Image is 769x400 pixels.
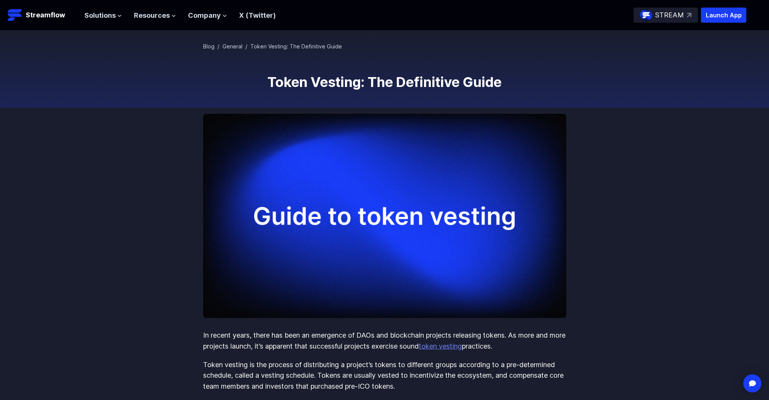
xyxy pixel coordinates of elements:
[222,43,242,50] a: General
[239,11,276,19] a: X (Twitter)
[84,10,122,21] button: Solutions
[701,8,746,23] button: Launch App
[188,10,227,21] button: Company
[217,43,219,50] span: /
[687,13,691,17] img: top-right-arrow.svg
[8,8,23,23] img: Streamflow Logo
[203,43,214,50] a: Blog
[203,360,566,392] p: Token vesting is the process of distributing a project’s tokens to different groups according to ...
[655,10,684,21] p: STREAM
[134,10,170,21] span: Resources
[419,342,462,350] a: token vesting
[203,330,566,352] p: In recent years, there has been an emergence of DAOs and blockchain projects releasing tokens. As...
[250,43,342,50] span: Token Vesting: The Definitive Guide
[203,74,566,90] h1: Token Vesting: The Definitive Guide
[188,10,221,21] span: Company
[84,10,116,21] span: Solutions
[8,8,77,23] a: Streamflow
[203,114,566,318] img: Token Vesting: The Definitive Guide
[634,8,698,23] a: STREAM
[743,374,761,392] div: Open Intercom Messenger
[26,10,65,20] p: Streamflow
[134,10,176,21] button: Resources
[245,43,247,50] span: /
[640,9,652,21] img: streamflow-logo-circle.png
